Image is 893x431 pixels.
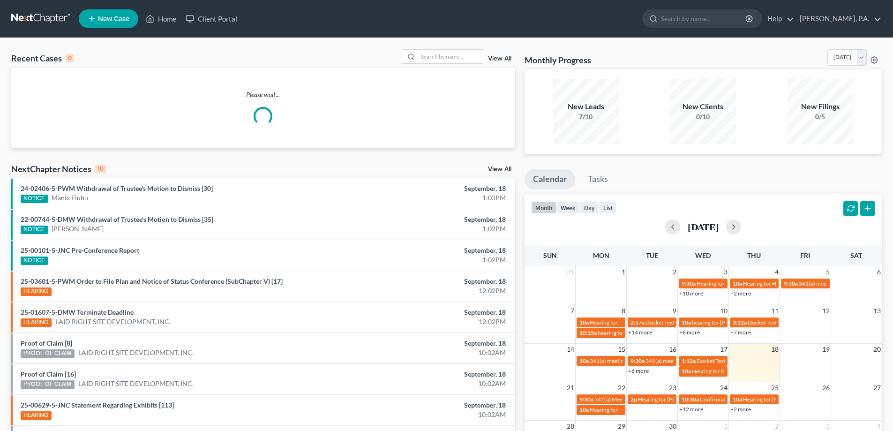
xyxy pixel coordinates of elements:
[350,215,506,224] div: September, 18
[719,344,728,355] span: 17
[531,201,556,214] button: month
[579,357,589,364] span: 10a
[590,357,735,364] span: 341(a) meeting for [PERSON_NAME] and [PERSON_NAME]
[821,382,831,393] span: 26
[692,319,764,326] span: hearing for [PERSON_NAME]
[350,255,506,265] div: 1:02PM
[21,287,52,296] div: HEARING
[599,201,617,214] button: list
[646,251,658,259] span: Tue
[181,10,242,27] a: Client Portal
[630,319,645,326] span: 2:57a
[590,319,618,326] span: Hearing for
[784,280,798,287] span: 9:30a
[743,396,816,403] span: Hearing for [PERSON_NAME]
[763,10,794,27] a: Help
[21,277,283,285] a: 25-03601-5-PWM Order to File Plan and Notice of Status Conference (SubChapter V) [17]
[579,319,589,326] span: 10a
[747,251,761,259] span: Thu
[525,169,575,189] a: Calendar
[488,55,511,62] a: View All
[672,305,677,317] span: 9
[770,344,780,355] span: 18
[679,406,703,413] a: +12 more
[579,329,597,336] span: 10:15a
[21,370,76,378] a: Proof of Claim [16]
[770,305,780,317] span: 11
[350,286,506,295] div: 12:02PM
[682,357,696,364] span: 1:12a
[748,319,832,326] span: Docket Text: for [PERSON_NAME]
[617,344,626,355] span: 15
[350,348,506,357] div: 10:02AM
[730,290,751,297] a: +2 more
[21,257,48,265] div: NOTICE
[350,277,506,286] div: September, 18
[553,101,619,112] div: New Leads
[733,396,742,403] span: 10a
[645,357,781,364] span: 341(a) meeting for [PERSON_NAME] [PERSON_NAME]
[78,348,194,357] a: LAID RIGHT SITE DEVELOPMENT, INC.
[770,382,780,393] span: 25
[598,329,725,336] span: hearing for [PERSON_NAME] and [PERSON_NAME]
[580,201,599,214] button: day
[876,266,882,278] span: 6
[98,15,129,23] span: New Case
[21,226,48,234] div: NOTICE
[821,305,831,317] span: 12
[730,329,751,336] a: +7 more
[682,280,696,287] span: 9:30a
[719,382,728,393] span: 24
[579,396,593,403] span: 9:30a
[350,379,506,388] div: 10:02AM
[628,367,649,374] a: +6 more
[52,224,104,234] a: [PERSON_NAME]
[21,318,52,327] div: HEARING
[670,112,736,121] div: 0/10
[11,53,74,64] div: Recent Cases
[692,368,773,375] span: Hearing for Bull City Designs, LLC
[350,370,506,379] div: September, 18
[21,401,174,409] a: 25-00629-5-JNC Statement Regarding Exhibits [113]
[825,266,831,278] span: 5
[645,319,729,326] span: Docket Text: for [PERSON_NAME]
[695,251,711,259] span: Wed
[21,349,75,358] div: PROOF OF CLAIM
[55,317,171,326] a: LAID RIGHT SITE DEVELOPMENT, INC.
[350,401,506,410] div: September, 18
[800,251,810,259] span: Fri
[730,406,751,413] a: +2 more
[21,411,52,420] div: HEARING
[682,368,691,375] span: 10a
[630,396,637,403] span: 2p
[566,266,575,278] span: 31
[630,357,645,364] span: 9:30a
[525,54,591,66] h3: Monthly Progress
[543,251,557,259] span: Sun
[21,339,72,347] a: Proof of Claim [8]
[579,406,589,413] span: 10a
[350,193,506,203] div: 1:03PM
[679,290,703,297] a: +10 more
[617,382,626,393] span: 22
[141,10,181,27] a: Home
[788,112,853,121] div: 0/5
[566,382,575,393] span: 21
[579,169,616,189] a: Tasks
[821,344,831,355] span: 19
[700,396,806,403] span: Confirmation hearing for [PERSON_NAME]
[556,201,580,214] button: week
[688,222,719,232] h2: [DATE]
[594,396,685,403] span: 341(a) Meeting for [PERSON_NAME]
[593,251,609,259] span: Mon
[418,50,484,63] input: Search by name...
[788,101,853,112] div: New Filings
[719,305,728,317] span: 10
[850,251,862,259] span: Sat
[66,54,74,62] div: 0
[21,308,134,316] a: 25-01607-5-DMW Terminate Deadline
[670,101,736,112] div: New Clients
[350,184,506,193] div: September, 18
[621,266,626,278] span: 1
[733,319,747,326] span: 3:12a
